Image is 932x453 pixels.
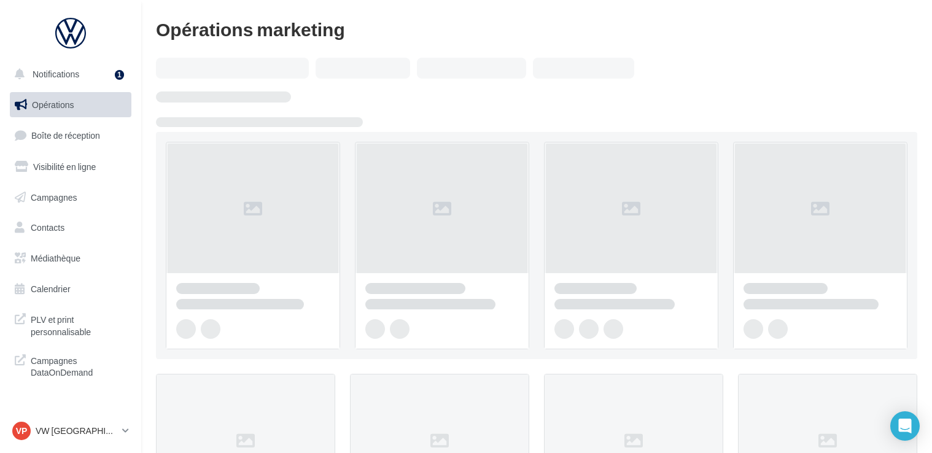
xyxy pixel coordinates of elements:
[33,69,79,79] span: Notifications
[31,284,71,294] span: Calendrier
[31,253,80,263] span: Médiathèque
[31,352,126,379] span: Campagnes DataOnDemand
[7,215,134,241] a: Contacts
[156,20,917,38] div: Opérations marketing
[7,276,134,302] a: Calendrier
[32,99,74,110] span: Opérations
[16,425,28,437] span: VP
[31,222,64,233] span: Contacts
[7,306,134,343] a: PLV et print personnalisable
[7,154,134,180] a: Visibilité en ligne
[10,419,131,443] a: VP VW [GEOGRAPHIC_DATA] 20
[7,92,134,118] a: Opérations
[31,192,77,202] span: Campagnes
[890,411,920,441] div: Open Intercom Messenger
[33,161,96,172] span: Visibilité en ligne
[7,61,129,87] button: Notifications 1
[115,70,124,80] div: 1
[31,130,100,141] span: Boîte de réception
[7,185,134,211] a: Campagnes
[7,122,134,149] a: Boîte de réception
[7,347,134,384] a: Campagnes DataOnDemand
[7,246,134,271] a: Médiathèque
[36,425,117,437] p: VW [GEOGRAPHIC_DATA] 20
[31,311,126,338] span: PLV et print personnalisable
